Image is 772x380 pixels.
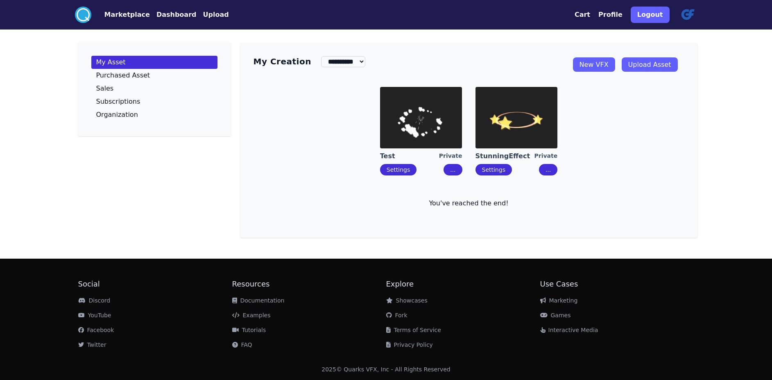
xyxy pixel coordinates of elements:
h2: Social [78,278,232,290]
a: Fork [386,312,408,319]
a: New VFX [573,57,615,72]
button: Dashboard [156,10,197,20]
a: Showcases [386,297,428,304]
div: Private [534,152,558,161]
a: Documentation [232,297,285,304]
button: Settings [380,164,417,175]
a: Tutorials [232,327,266,333]
a: Facebook [78,327,114,333]
a: My Asset [91,56,217,69]
a: Discord [78,297,111,304]
button: ... [444,164,462,175]
h2: Resources [232,278,386,290]
a: StunningEffect [475,152,534,161]
button: Marketplace [104,10,150,20]
p: Purchased Asset [96,72,150,79]
a: Test [380,152,439,161]
a: Marketplace [91,10,150,20]
a: Subscriptions [91,95,217,108]
p: Subscriptions [96,98,140,105]
a: Interactive Media [540,327,598,333]
a: Sales [91,82,217,95]
a: Privacy Policy [386,341,433,348]
p: You've reached the end! [254,198,684,208]
a: Logout [631,3,670,26]
button: ... [539,164,557,175]
a: Upload [196,10,229,20]
h2: Explore [386,278,540,290]
p: Sales [96,85,114,92]
a: YouTube [78,312,111,319]
a: Organization [91,108,217,121]
button: Settings [475,164,512,175]
button: Profile [598,10,623,20]
a: Twitter [78,341,106,348]
div: 2025 © Quarks VFX, Inc - All Rights Reserved [321,365,451,373]
a: FAQ [232,341,252,348]
a: Settings [387,166,410,173]
img: profile [678,5,697,25]
button: Upload [203,10,229,20]
p: Organization [96,111,138,118]
h2: Use Cases [540,278,694,290]
h3: My Creation [254,56,311,67]
a: Games [540,312,571,319]
a: Terms of Service [386,327,441,333]
button: Logout [631,7,670,23]
div: Private [439,152,462,161]
img: imgAlt [380,87,462,148]
a: Examples [232,312,271,319]
a: Upload Asset [622,57,678,72]
a: Purchased Asset [91,69,217,82]
button: Cart [575,10,590,20]
img: imgAlt [475,87,557,148]
a: Marketing [540,297,578,304]
a: Dashboard [150,10,197,20]
a: Settings [482,166,505,173]
p: My Asset [96,59,126,66]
